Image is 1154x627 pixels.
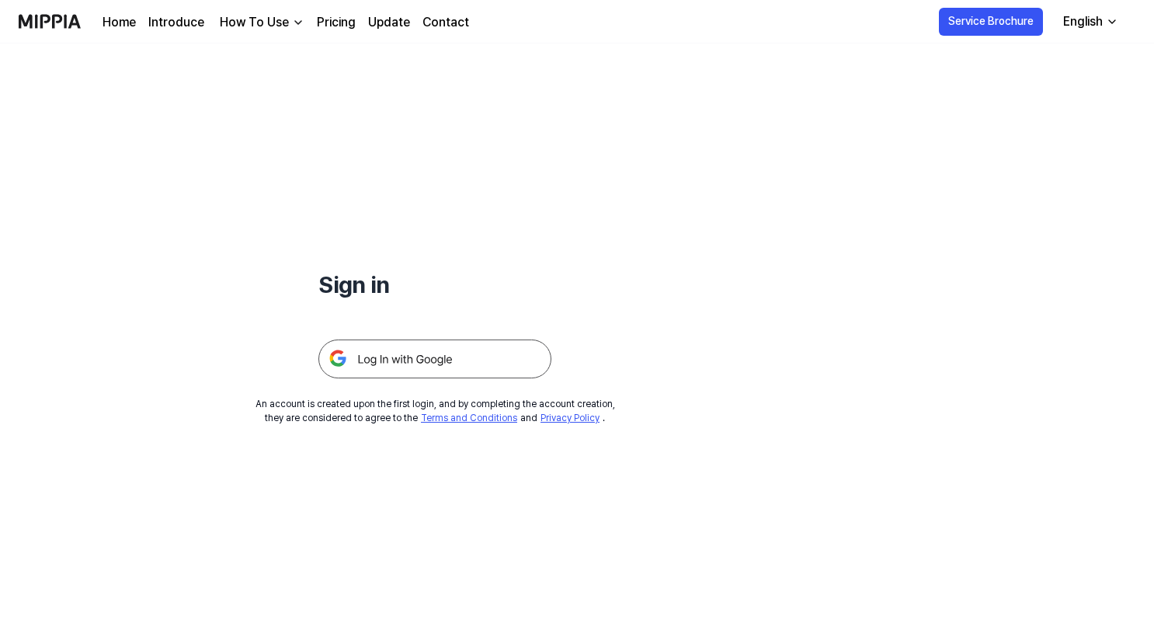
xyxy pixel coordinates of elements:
[421,413,517,423] a: Terms and Conditions
[317,13,356,32] a: Pricing
[368,13,410,32] a: Update
[255,397,615,425] div: An account is created upon the first login, and by completing the account creation, they are cons...
[217,13,292,32] div: How To Use
[318,267,551,302] h1: Sign in
[541,413,600,423] a: Privacy Policy
[1060,12,1106,31] div: English
[217,13,304,32] button: How To Use
[318,340,551,378] img: 구글 로그인 버튼
[1051,6,1128,37] button: English
[939,8,1043,36] button: Service Brochure
[422,13,469,32] a: Contact
[148,13,204,32] a: Introduce
[292,16,304,29] img: down
[103,13,136,32] a: Home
